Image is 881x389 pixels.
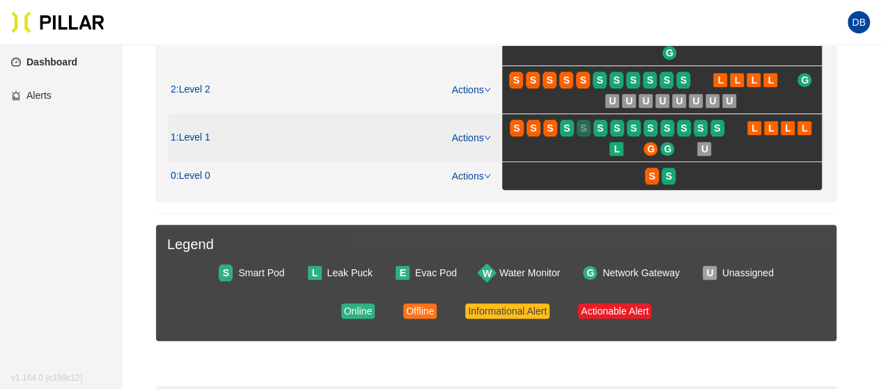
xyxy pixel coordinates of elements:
[597,120,603,136] span: S
[547,120,553,136] span: S
[701,141,708,157] span: U
[452,36,491,47] a: Actions
[714,120,720,136] span: S
[176,170,210,182] span: : Level 0
[452,170,491,182] a: Actions
[167,236,825,253] h3: Legend
[664,120,670,136] span: S
[664,141,671,157] span: G
[717,72,724,88] span: L
[767,72,774,88] span: L
[602,265,679,280] div: Network Gateway
[513,120,520,136] span: S
[483,265,492,280] span: W
[614,72,620,88] span: S
[614,120,620,136] span: S
[642,93,649,109] span: U
[692,93,699,109] span: U
[580,72,586,88] span: S
[327,265,373,280] div: Leak Puck
[11,56,77,68] a: dashboardDashboard
[176,132,210,144] span: : Level 1
[680,120,687,136] span: S
[563,72,570,88] span: S
[176,84,210,96] span: : Level 2
[647,120,653,136] span: S
[726,93,733,109] span: U
[614,141,620,157] span: L
[647,141,655,157] span: G
[666,45,673,61] span: G
[406,303,434,319] div: Offline
[709,93,716,109] span: U
[171,84,210,96] div: 2
[676,93,683,109] span: U
[344,303,372,319] div: Online
[452,132,491,143] a: Actions
[171,170,210,182] div: 0
[400,265,406,280] span: E
[415,265,457,280] div: Evac Pod
[547,72,553,88] span: S
[586,265,594,280] span: G
[751,120,758,136] span: L
[649,168,655,184] span: S
[801,72,809,88] span: G
[312,265,318,280] span: L
[11,90,52,101] a: alertAlerts
[171,132,210,144] div: 1
[852,11,865,33] span: DB
[513,72,520,88] span: S
[768,120,774,136] span: L
[785,120,791,136] span: L
[680,72,687,88] span: S
[484,86,491,93] span: down
[751,72,757,88] span: L
[664,72,670,88] span: S
[580,120,586,136] span: S
[223,265,229,280] span: S
[484,134,491,141] span: down
[630,72,637,88] span: S
[238,265,284,280] div: Smart Pod
[11,11,104,33] img: Pillar Technologies
[659,93,666,109] span: U
[452,84,491,95] a: Actions
[666,168,672,184] span: S
[625,93,632,109] span: U
[530,120,536,136] span: S
[706,265,713,280] span: U
[647,72,653,88] span: S
[563,120,570,136] span: S
[734,72,740,88] span: L
[499,265,560,280] div: Water Monitor
[581,303,648,319] div: Actionable Alert
[697,120,703,136] span: S
[609,93,616,109] span: U
[802,120,808,136] span: L
[530,72,536,88] span: S
[484,173,491,180] span: down
[597,72,603,88] span: S
[468,303,547,319] div: Informational Alert
[722,265,774,280] div: Unassigned
[630,120,637,136] span: S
